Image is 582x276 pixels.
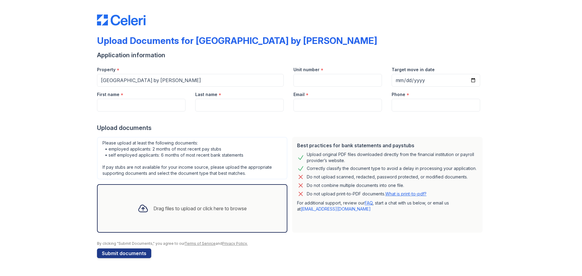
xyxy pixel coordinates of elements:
a: Terms of Service [185,241,216,246]
div: Upload documents [97,124,485,132]
div: Upload original PDF files downloaded directly from the financial institution or payroll provider’... [307,151,478,164]
label: Email [293,91,305,98]
label: Property [97,67,115,73]
div: Do not combine multiple documents into one file. [307,182,404,189]
a: FAQ [365,200,373,205]
div: Best practices for bank statements and paystubs [297,142,478,149]
label: Target move in date [392,67,435,73]
p: Do not upload print-to-PDF documents. [307,191,426,197]
label: Last name [195,91,217,98]
div: Drag files to upload or click here to browse [153,205,247,212]
button: Submit documents [97,248,151,258]
img: CE_Logo_Blue-a8612792a0a2168367f1c8372b55b34899dd931a85d93a1a3d3e32e68fde9ad4.png [97,15,145,25]
div: Please upload at least the following documents: • employed applicants: 2 months of most recent pa... [97,137,287,179]
p: For additional support, review our , start a chat with us below, or email us at [297,200,478,212]
div: Application information [97,51,485,59]
label: Phone [392,91,405,98]
div: Upload Documents for [GEOGRAPHIC_DATA] by [PERSON_NAME] [97,35,377,46]
a: What is print-to-pdf? [385,191,426,196]
div: By clicking "Submit Documents," you agree to our and [97,241,485,246]
label: First name [97,91,119,98]
label: Unit number [293,67,319,73]
a: Privacy Policy. [222,241,248,246]
div: Correctly classify the document type to avoid a delay in processing your application. [307,165,477,172]
a: [EMAIL_ADDRESS][DOMAIN_NAME] [301,206,371,211]
div: Do not upload scanned, redacted, password protected, or modified documents. [307,173,468,181]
